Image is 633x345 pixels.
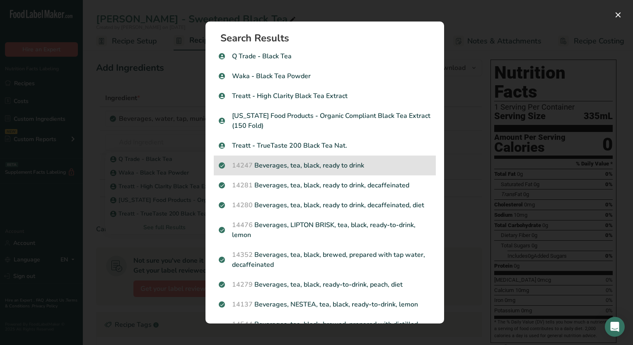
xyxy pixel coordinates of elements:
span: 14280 [232,201,253,210]
p: Q Trade - Black Tea [219,51,431,61]
span: 14352 [232,250,253,259]
span: 14279 [232,280,253,289]
p: Beverages, tea, black, brewed, prepared with tap water, decaffeinated [219,250,431,270]
p: Treatt - High Clarity Black Tea Extract [219,91,431,101]
p: Treatt - TrueTaste 200 Black Tea Nat. [219,141,431,151]
span: 14281 [232,181,253,190]
p: Beverages, tea, black, ready to drink [219,161,431,170]
p: [US_STATE] Food Products - Organic Compliant Black Tea Extract (150 Fold) [219,111,431,131]
span: 14247 [232,161,253,170]
p: Waka - Black Tea Powder [219,71,431,81]
p: Beverages, tea, black, ready to drink, decaffeinated [219,180,431,190]
span: 14544 [232,320,253,329]
p: Beverages, tea, black, brewed, prepared with distilled water [219,319,431,339]
p: Beverages, LIPTON BRISK, tea, black, ready-to-drink, lemon [219,220,431,240]
span: 14476 [232,220,253,230]
span: 14137 [232,300,253,309]
p: Beverages, tea, black, ready-to-drink, peach, diet [219,280,431,290]
p: Beverages, NESTEA, tea, black, ready-to-drink, lemon [219,299,431,309]
h1: Search Results [220,33,436,43]
p: Beverages, tea, black, ready to drink, decaffeinated, diet [219,200,431,210]
div: Open Intercom Messenger [605,317,625,337]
